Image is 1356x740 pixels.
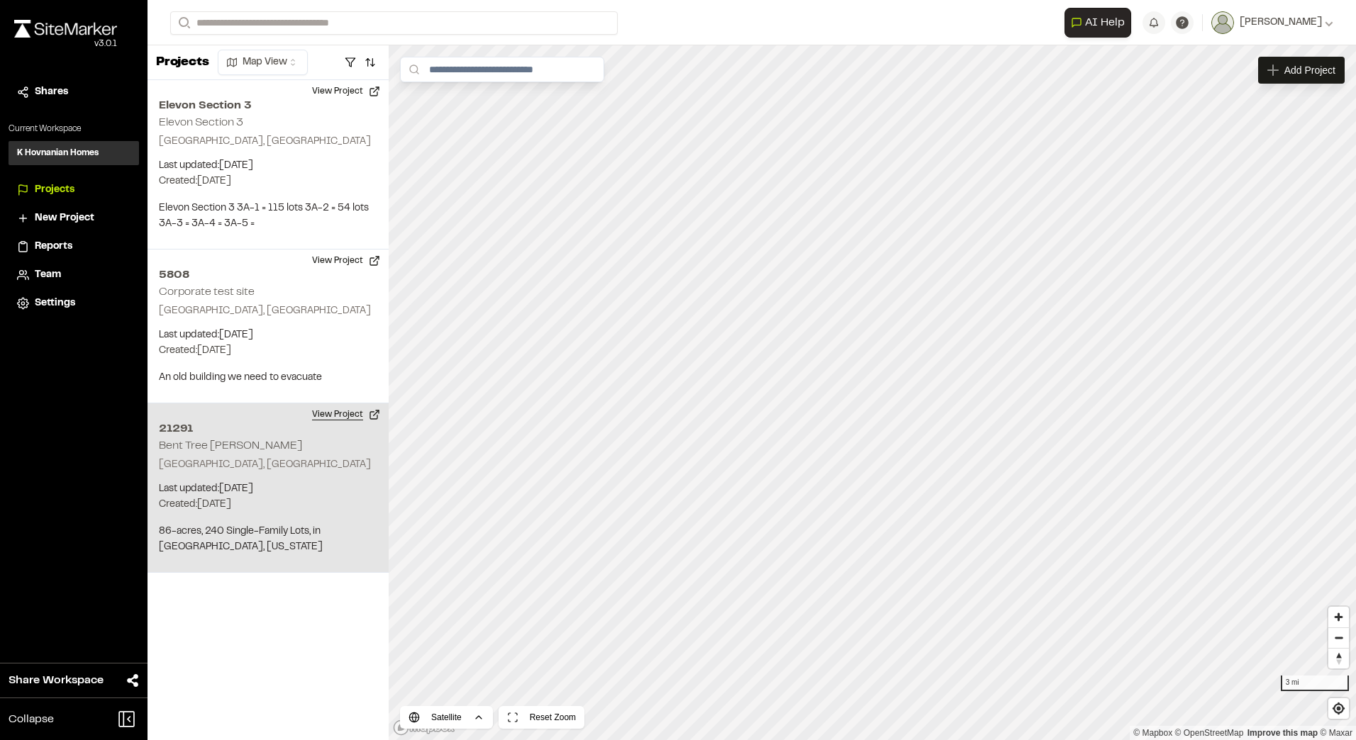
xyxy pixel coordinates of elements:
[499,706,584,729] button: Reset Zoom
[159,201,377,232] p: Elevon Section 3 3A-1 = 115 lots 3A-2 = 54 lots 3A-3 = 3A-4 = 3A-5 =
[1085,14,1125,31] span: AI Help
[1328,607,1349,627] button: Zoom in
[1065,8,1137,38] div: Open AI Assistant
[159,134,377,150] p: [GEOGRAPHIC_DATA], [GEOGRAPHIC_DATA]
[1281,675,1349,691] div: 3 mi
[17,84,130,100] a: Shares
[1065,8,1131,38] button: Open AI Assistant
[35,182,74,198] span: Projects
[159,303,377,319] p: [GEOGRAPHIC_DATA], [GEOGRAPHIC_DATA]
[159,158,377,174] p: Last updated: [DATE]
[159,343,377,359] p: Created: [DATE]
[9,711,54,728] span: Collapse
[304,403,389,426] button: View Project
[35,267,61,283] span: Team
[35,239,72,254] span: Reports
[17,267,130,283] a: Team
[159,327,377,343] p: Last updated: [DATE]
[1328,648,1349,668] button: Reset bearing to north
[159,497,377,512] p: Created: [DATE]
[14,20,117,38] img: rebrand.png
[17,182,130,198] a: Projects
[304,250,389,272] button: View Project
[1211,11,1333,34] button: [PERSON_NAME]
[35,296,75,311] span: Settings
[159,97,377,114] h2: Elevon Section 3
[1328,627,1349,648] button: Zoom out
[1240,15,1322,30] span: [PERSON_NAME]
[159,420,377,437] h2: 21291
[1175,728,1244,738] a: OpenStreetMap
[9,672,104,689] span: Share Workspace
[1284,63,1335,77] span: Add Project
[159,457,377,473] p: [GEOGRAPHIC_DATA], [GEOGRAPHIC_DATA]
[159,524,377,555] p: 86-acres, 240 Single-Family Lots, in [GEOGRAPHIC_DATA], [US_STATE]
[304,80,389,103] button: View Project
[389,45,1356,740] canvas: Map
[1247,728,1318,738] a: Map feedback
[170,11,196,35] button: Search
[159,441,302,451] h2: Bent Tree [PERSON_NAME]
[159,481,377,497] p: Last updated: [DATE]
[9,123,139,135] p: Current Workspace
[159,174,377,189] p: Created: [DATE]
[1211,11,1234,34] img: User
[35,84,68,100] span: Shares
[159,267,377,284] h2: 5808
[17,211,130,226] a: New Project
[159,370,377,386] p: An old building we need to evacuate
[400,706,493,729] button: Satellite
[17,147,99,159] h3: K Hovnanian Homes
[1133,728,1172,738] a: Mapbox
[17,296,130,311] a: Settings
[159,118,243,128] h2: Elevon Section 3
[14,38,117,50] div: Oh geez...please don't...
[1320,728,1352,738] a: Maxar
[1328,698,1349,719] button: Find my location
[159,287,255,297] h2: Corporate test site
[393,719,455,736] a: Mapbox logo
[1328,649,1349,668] span: Reset bearing to north
[156,53,209,72] p: Projects
[35,211,94,226] span: New Project
[17,239,130,254] a: Reports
